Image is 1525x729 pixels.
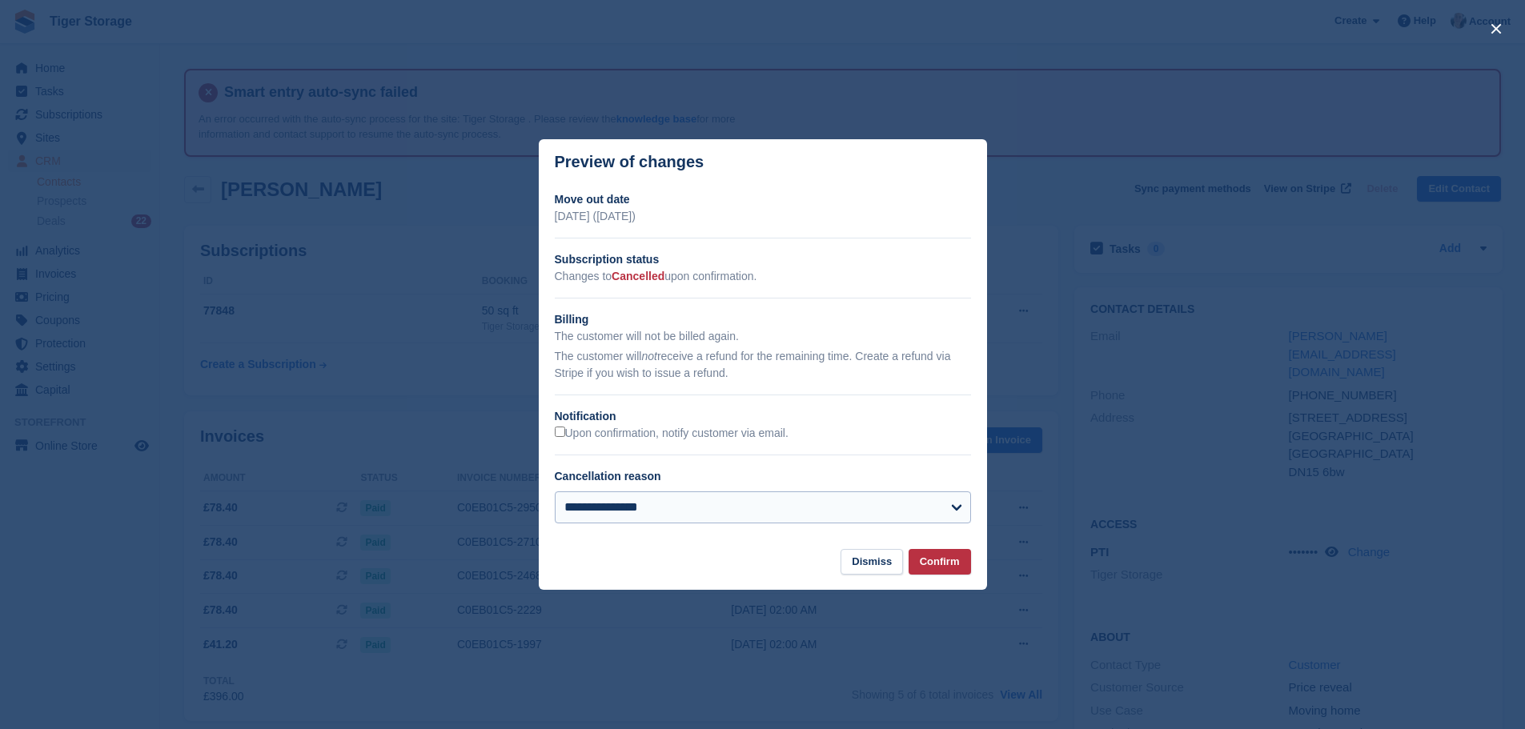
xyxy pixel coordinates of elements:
h2: Move out date [555,191,971,208]
h2: Billing [555,311,971,328]
button: close [1483,16,1509,42]
h2: Notification [555,408,971,425]
span: Cancelled [612,270,664,282]
p: Changes to upon confirmation. [555,268,971,285]
button: Dismiss [841,549,903,575]
p: Preview of changes [555,153,704,171]
p: [DATE] ([DATE]) [555,208,971,225]
h2: Subscription status [555,251,971,268]
input: Upon confirmation, notify customer via email. [555,427,565,437]
label: Upon confirmation, notify customer via email. [555,427,789,441]
em: not [641,350,656,362]
p: The customer will receive a refund for the remaining time. Create a refund via Stripe if you wish... [555,348,971,382]
p: The customer will not be billed again. [555,328,971,345]
label: Cancellation reason [555,470,661,483]
button: Confirm [909,549,971,575]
